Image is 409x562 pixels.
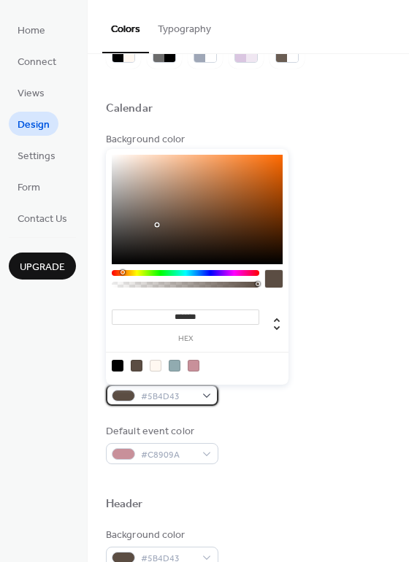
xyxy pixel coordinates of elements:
[112,335,259,343] label: hex
[141,447,195,463] span: #C8909A
[112,360,123,372] div: rgb(0, 0, 0)
[106,497,143,512] div: Header
[9,80,53,104] a: Views
[18,180,40,196] span: Form
[18,118,50,133] span: Design
[131,360,142,372] div: rgb(91, 77, 67)
[188,360,199,372] div: rgb(200, 144, 154)
[18,149,56,164] span: Settings
[169,360,180,372] div: rgb(145, 171, 176)
[9,112,58,136] a: Design
[18,86,45,101] span: Views
[150,360,161,372] div: rgb(255, 248, 241)
[106,101,153,117] div: Calendar
[141,389,195,404] span: #5B4D43
[18,23,45,39] span: Home
[18,212,67,227] span: Contact Us
[9,174,49,199] a: Form
[9,18,54,42] a: Home
[9,49,65,73] a: Connect
[20,260,65,275] span: Upgrade
[9,206,76,230] a: Contact Us
[9,253,76,280] button: Upgrade
[106,424,215,439] div: Default event color
[18,55,56,70] span: Connect
[9,143,64,167] a: Settings
[106,528,215,543] div: Background color
[106,132,215,147] div: Background color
